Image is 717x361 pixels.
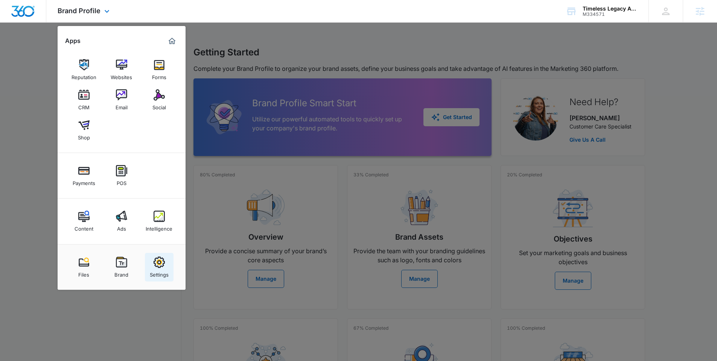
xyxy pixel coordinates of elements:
[111,70,132,80] div: Websites
[70,207,98,236] a: Content
[72,70,96,80] div: Reputation
[107,86,136,114] a: Email
[152,101,166,110] div: Social
[70,55,98,84] a: Reputation
[78,268,89,278] div: Files
[107,207,136,236] a: Ads
[107,55,136,84] a: Websites
[150,268,169,278] div: Settings
[83,44,127,49] div: Keywords by Traffic
[152,70,166,80] div: Forms
[145,253,174,281] a: Settings
[107,161,136,190] a: POS
[29,44,67,49] div: Domain Overview
[145,207,174,236] a: Intelligence
[114,268,128,278] div: Brand
[70,161,98,190] a: Payments
[75,44,81,50] img: tab_keywords_by_traffic_grey.svg
[20,20,83,26] div: Domain: [DOMAIN_NAME]
[20,44,26,50] img: tab_domain_overview_orange.svg
[116,101,128,110] div: Email
[70,116,98,144] a: Shop
[12,12,18,18] img: logo_orange.svg
[78,131,90,141] div: Shop
[583,12,638,17] div: account id
[65,37,81,44] h2: Apps
[117,176,126,186] div: POS
[145,55,174,84] a: Forms
[12,20,18,26] img: website_grey.svg
[70,86,98,114] a: CRM
[58,7,100,15] span: Brand Profile
[107,253,136,281] a: Brand
[583,6,638,12] div: account name
[73,176,95,186] div: Payments
[146,222,172,232] div: Intelligence
[78,101,90,110] div: CRM
[117,222,126,232] div: Ads
[70,253,98,281] a: Files
[75,222,93,232] div: Content
[166,35,178,47] a: Marketing 360® Dashboard
[145,86,174,114] a: Social
[21,12,37,18] div: v 4.0.25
